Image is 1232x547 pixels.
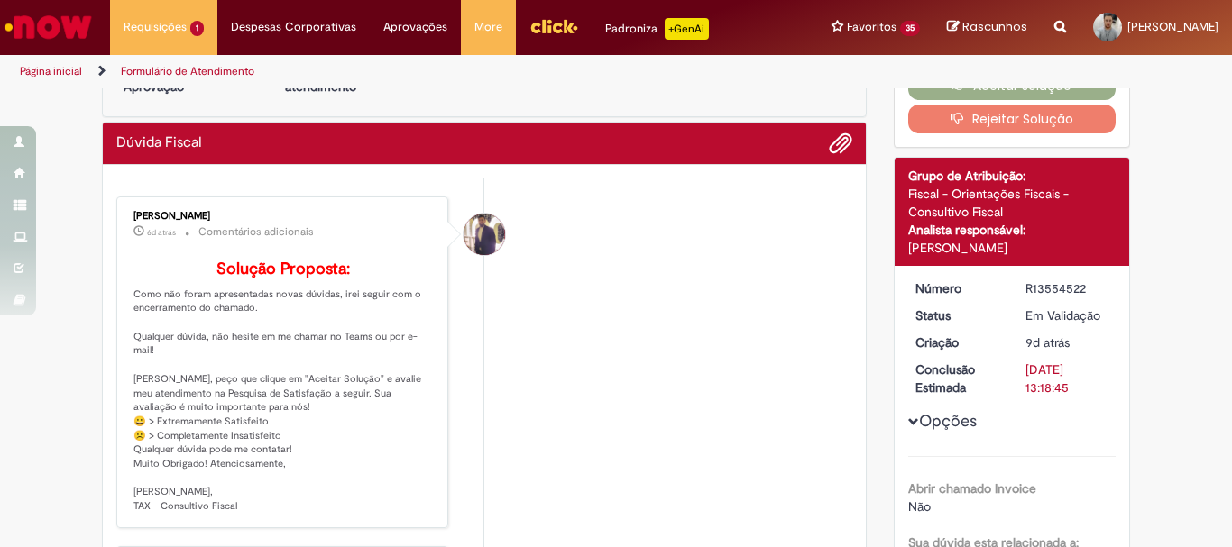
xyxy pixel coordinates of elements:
a: Formulário de Atendimento [121,64,254,78]
div: Gabriel Rodrigues Barao [464,214,505,255]
b: Abrir chamado Invoice [908,480,1036,497]
dt: Criação [902,333,1013,351]
time: 25/09/2025 13:23:21 [147,227,176,238]
dt: Conclusão Estimada [902,360,1013,397]
div: Grupo de Atribuição: [908,167,1117,185]
span: 6d atrás [147,227,176,238]
dt: Status [902,306,1013,324]
div: R13554522 [1025,279,1109,297]
span: Aprovações [383,18,447,36]
span: 35 [900,21,920,36]
dt: Número [902,279,1013,297]
img: click_logo_yellow_360x200.png [529,13,578,40]
div: [DATE] 13:18:45 [1025,360,1109,397]
span: Despesas Corporativas [231,18,356,36]
span: Favoritos [847,18,896,36]
img: ServiceNow [2,9,95,45]
p: +GenAi [665,18,709,40]
a: Página inicial [20,64,82,78]
span: More [474,18,502,36]
button: Rejeitar Solução [908,105,1117,133]
h2: Dúvida Fiscal Histórico de tíquete [116,135,202,151]
div: Em Validação [1025,306,1109,324]
span: 1 [190,21,204,36]
time: 22/09/2025 11:18:41 [1025,334,1070,351]
span: 9d atrás [1025,334,1070,351]
span: Requisições [124,18,187,36]
p: Como não foram apresentadas novas dúvidas, irei seguir com o encerramento do chamado. Qualquer dú... [133,260,434,514]
div: Padroniza [605,18,709,40]
span: [PERSON_NAME] [1127,19,1218,34]
b: Solução Proposta: [216,259,350,279]
div: Fiscal - Orientações Fiscais - Consultivo Fiscal [908,185,1117,221]
ul: Trilhas de página [14,55,808,88]
a: Rascunhos [947,19,1027,36]
div: 22/09/2025 11:18:41 [1025,333,1109,351]
button: Adicionar anexos [829,132,852,155]
div: [PERSON_NAME] [908,239,1117,257]
span: Não [908,498,931,515]
div: [PERSON_NAME] [133,211,434,222]
small: Comentários adicionais [198,224,314,240]
span: Rascunhos [962,18,1027,35]
div: Analista responsável: [908,221,1117,239]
